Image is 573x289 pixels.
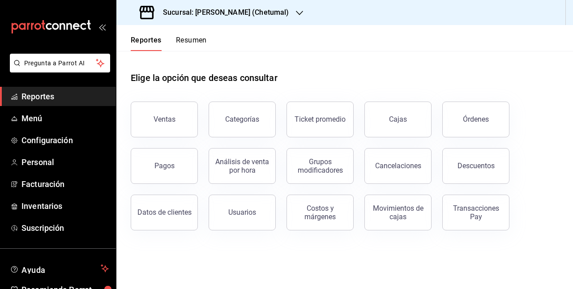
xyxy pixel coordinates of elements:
[370,204,426,221] div: Movimientos de cajas
[214,157,270,174] div: Análisis de venta por hora
[225,115,259,123] div: Categorías
[21,200,109,212] span: Inventarios
[209,195,276,230] button: Usuarios
[292,204,348,221] div: Costos y márgenes
[131,195,198,230] button: Datos de clientes
[154,161,175,170] div: Pagos
[10,54,110,72] button: Pregunta a Parrot AI
[154,115,175,123] div: Ventas
[137,208,192,217] div: Datos de clientes
[364,148,432,184] button: Cancelaciones
[131,148,198,184] button: Pagos
[389,115,407,123] div: Cajas
[21,263,97,274] span: Ayuda
[458,161,495,170] div: Descuentos
[131,71,278,85] h1: Elige la opción que deseas consultar
[295,115,346,123] div: Ticket promedio
[286,102,354,137] button: Ticket promedio
[156,7,289,18] h3: Sucursal: [PERSON_NAME] (Chetumal)
[98,23,106,30] button: open_drawer_menu
[176,36,207,51] button: Resumen
[24,59,96,68] span: Pregunta a Parrot AI
[375,161,421,170] div: Cancelaciones
[228,208,256,217] div: Usuarios
[209,102,276,137] button: Categorías
[131,36,162,51] button: Reportes
[209,148,276,184] button: Análisis de venta por hora
[21,156,109,168] span: Personal
[442,195,509,230] button: Transacciones Pay
[442,102,509,137] button: Órdenes
[442,148,509,184] button: Descuentos
[21,134,109,146] span: Configuración
[131,36,207,51] div: navigation tabs
[21,90,109,102] span: Reportes
[364,102,432,137] button: Cajas
[21,112,109,124] span: Menú
[131,102,198,137] button: Ventas
[6,65,110,74] a: Pregunta a Parrot AI
[292,157,348,174] div: Grupos modificadores
[286,148,354,184] button: Grupos modificadores
[463,115,489,123] div: Órdenes
[364,195,432,230] button: Movimientos de cajas
[286,195,354,230] button: Costos y márgenes
[21,222,109,234] span: Suscripción
[448,204,504,221] div: Transacciones Pay
[21,178,109,190] span: Facturación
